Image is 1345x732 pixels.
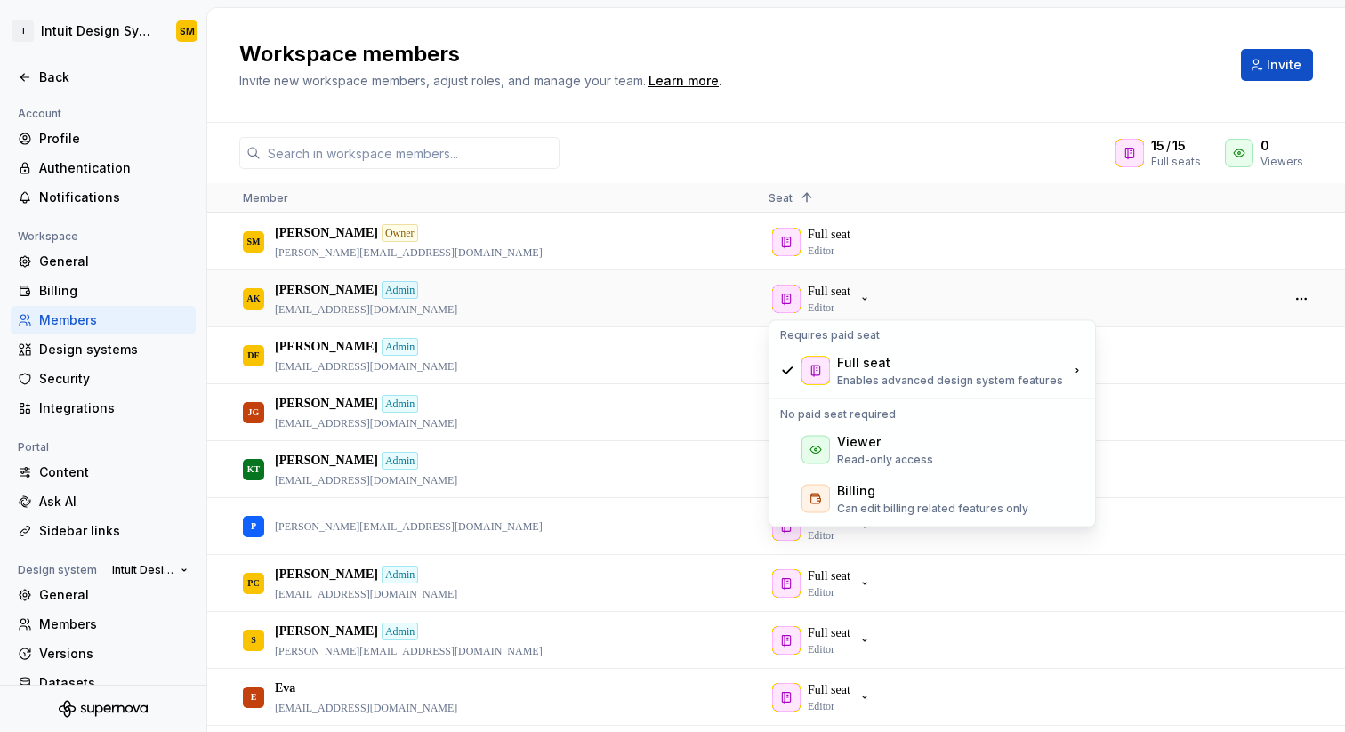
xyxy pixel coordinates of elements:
h2: Workspace members [239,40,1220,68]
div: P [251,509,256,543]
div: Viewers [1260,155,1303,169]
div: Ask AI [39,493,189,511]
div: Admin [382,623,418,640]
div: Owner [382,224,418,242]
span: Invite new workspace members, adjust roles, and manage your team. [239,73,646,88]
div: SM [180,24,195,38]
div: Members [39,615,189,633]
div: Content [39,463,189,481]
div: PC [247,566,259,600]
div: Intuit Design System [41,22,155,40]
div: Design systems [39,341,189,358]
div: General [39,586,189,604]
span: Seat [769,191,793,205]
button: Invite [1241,49,1313,81]
p: [EMAIL_ADDRESS][DOMAIN_NAME] [275,416,457,430]
p: Editor [808,585,834,599]
div: Billing [39,282,189,300]
a: General [11,247,196,276]
button: Full seatEditor [769,566,879,601]
span: 15 [1151,137,1164,155]
div: Admin [382,395,418,413]
div: Full seats [1151,155,1204,169]
p: Full seat [808,567,850,585]
div: Requires paid seat [773,325,1091,346]
a: Versions [11,639,196,668]
a: Design systems [11,335,196,364]
div: DF [247,338,259,373]
a: Profile [11,125,196,153]
p: [PERSON_NAME] [275,566,378,583]
p: [EMAIL_ADDRESS][DOMAIN_NAME] [275,587,457,601]
p: Editor [808,528,834,543]
input: Search in workspace members... [261,137,560,169]
span: 15 [1172,137,1186,155]
div: Admin [382,338,418,356]
p: [EMAIL_ADDRESS][DOMAIN_NAME] [275,302,457,317]
a: Notifications [11,183,196,212]
a: Authentication [11,154,196,182]
div: E [251,680,257,714]
p: [PERSON_NAME] [275,623,378,640]
p: Full seat [808,624,850,642]
div: Full seat [837,354,890,372]
div: JG [248,395,260,430]
a: Integrations [11,394,196,422]
p: [PERSON_NAME] [275,224,378,242]
p: [PERSON_NAME] [275,281,378,299]
div: I [12,20,34,42]
p: Full seat [808,681,850,699]
div: Notifications [39,189,189,206]
div: Security [39,370,189,388]
span: Member [243,191,288,205]
p: Enables advanced design system features [837,374,1063,388]
div: No paid seat required [773,404,1091,425]
div: Design system [11,559,104,581]
div: / [1151,137,1204,155]
p: [EMAIL_ADDRESS][DOMAIN_NAME] [275,701,457,715]
p: Editor [808,301,834,315]
button: Full seatEditor [769,281,879,317]
div: Admin [382,281,418,299]
a: Sidebar links [11,517,196,545]
p: [PERSON_NAME] [275,452,378,470]
div: KT [247,452,260,487]
p: [PERSON_NAME] [275,395,378,413]
div: Datasets [39,674,189,692]
p: [EMAIL_ADDRESS][DOMAIN_NAME] [275,359,457,374]
p: [PERSON_NAME][EMAIL_ADDRESS][DOMAIN_NAME] [275,519,543,534]
svg: Supernova Logo [59,700,148,718]
p: Read-only access [837,453,933,467]
div: Profile [39,130,189,148]
div: S [251,623,256,657]
div: SM [247,224,261,259]
span: . [646,75,721,88]
p: [EMAIL_ADDRESS][DOMAIN_NAME] [275,473,457,487]
div: Viewer [837,433,881,451]
p: Full seat [808,283,850,301]
div: Back [39,68,189,86]
p: Eva [275,680,295,697]
p: [PERSON_NAME][EMAIL_ADDRESS][DOMAIN_NAME] [275,644,543,658]
div: Sidebar links [39,522,189,540]
div: Billing [837,482,875,500]
a: Back [11,63,196,92]
a: Learn more [648,72,719,90]
div: Portal [11,437,56,458]
button: Full seatEditor [769,680,879,715]
p: Editor [808,642,834,656]
a: Billing [11,277,196,305]
div: Integrations [39,399,189,417]
div: AK [247,281,261,316]
a: Members [11,306,196,334]
a: Content [11,458,196,487]
div: Versions [39,645,189,663]
div: Authentication [39,159,189,177]
div: Admin [382,566,418,583]
div: Admin [382,452,418,470]
div: Workspace [11,226,85,247]
span: Invite [1267,56,1301,74]
a: Ask AI [11,487,196,516]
